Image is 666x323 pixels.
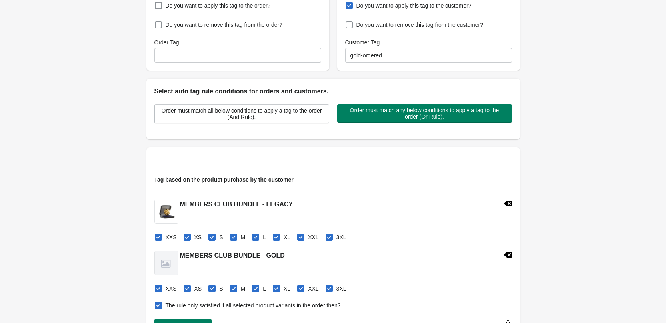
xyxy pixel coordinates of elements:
[166,233,177,241] span: XXS
[166,21,283,29] span: Do you want to remove this tag from the order?
[336,285,346,293] span: 3XL
[336,233,346,241] span: 3XL
[219,233,223,241] span: S
[166,301,341,309] span: The rule only satisfied if all selected product variants in the order then?
[263,233,266,241] span: L
[166,2,271,10] span: Do you want to apply this tag to the order?
[241,233,246,241] span: M
[180,251,285,260] h2: MEMBERS CLUB BUNDLE - GOLD
[166,285,177,293] span: XXS
[194,233,202,241] span: XS
[356,21,483,29] span: Do you want to remove this tag from the customer?
[154,104,329,123] button: Order must match all below conditions to apply a tag to the order (And Rule).
[284,285,290,293] span: XL
[180,200,293,209] h2: MEMBERS CLUB BUNDLE - LEGACY
[344,107,506,120] span: Order must match any below conditions to apply a tag to the order (Or Rule).
[345,38,380,46] label: Customer Tag
[337,104,512,123] button: Order must match any below conditions to apply a tag to the order (Or Rule).
[284,233,290,241] span: XL
[263,285,266,293] span: L
[154,38,179,46] label: Order Tag
[308,285,318,293] span: XXL
[308,233,318,241] span: XXL
[161,107,322,120] span: Order must match all below conditions to apply a tag to the order (And Rule).
[219,285,223,293] span: S
[194,285,202,293] span: XS
[155,200,178,223] img: Side_Coin.png
[154,176,294,183] span: Tag based on the product purchase by the customer
[155,251,178,275] img: notfound.png
[356,2,472,10] span: Do you want to apply this tag to the customer?
[154,87,512,96] h2: Select auto tag rule conditions for orders and customers.
[241,285,246,293] span: M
